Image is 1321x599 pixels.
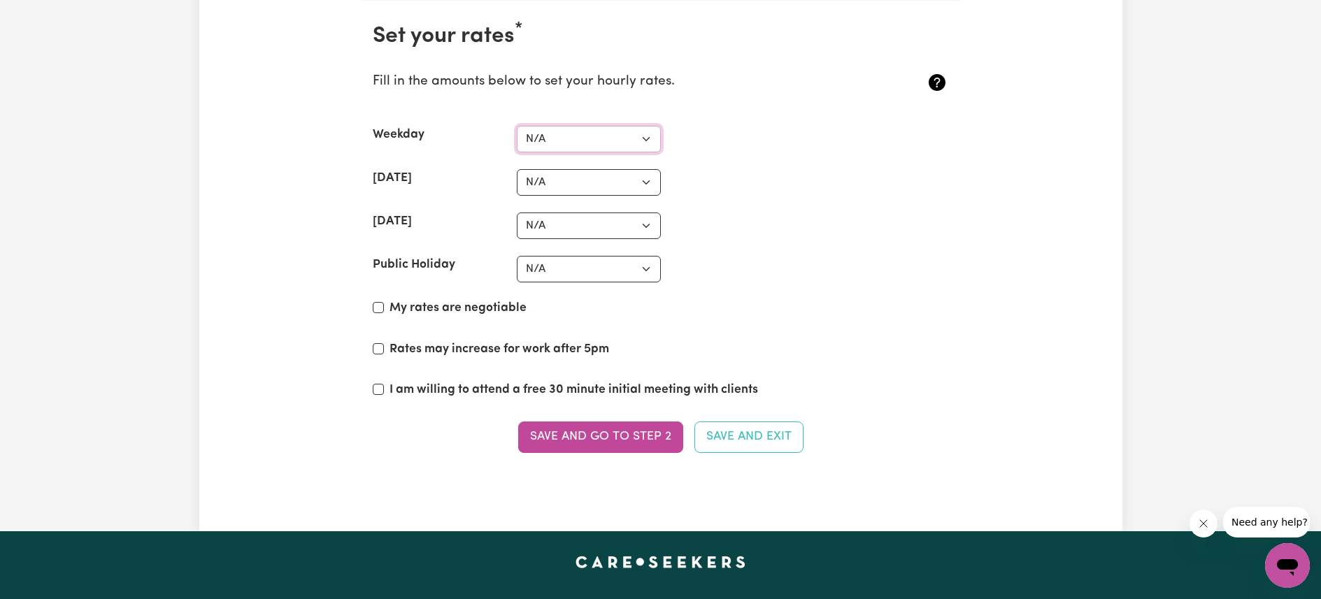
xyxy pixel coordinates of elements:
h2: Set your rates [373,23,949,50]
label: My rates are negotiable [390,299,527,317]
p: Fill in the amounts below to set your hourly rates. [373,72,853,92]
label: Rates may increase for work after 5pm [390,340,609,359]
iframe: Message from company [1223,507,1310,537]
label: Public Holiday [373,256,455,274]
label: Weekday [373,126,424,144]
button: Save and Exit [694,421,804,452]
a: Careseekers home page [576,556,745,568]
iframe: Button to launch messaging window [1265,543,1310,588]
button: Save and go to Step 2 [518,421,683,452]
label: [DATE] [373,169,412,187]
label: [DATE] [373,212,412,231]
label: I am willing to attend a free 30 minute initial meeting with clients [390,381,758,399]
iframe: Close message [1190,510,1218,537]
